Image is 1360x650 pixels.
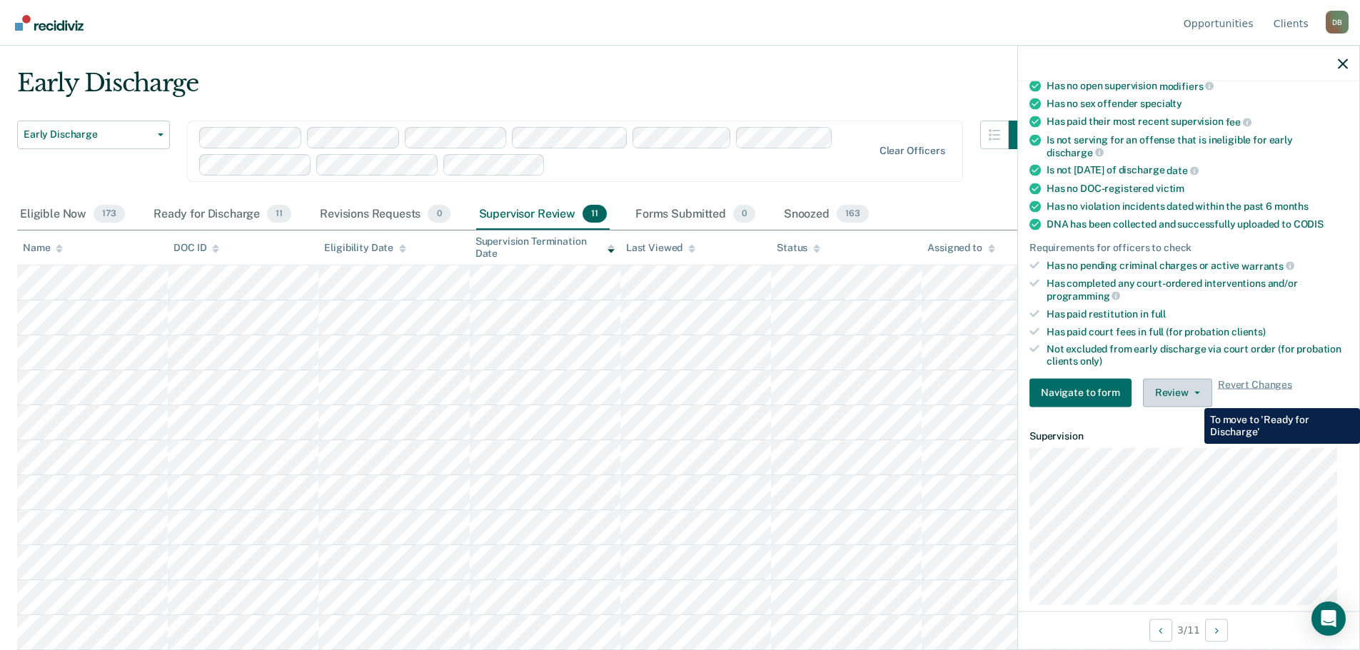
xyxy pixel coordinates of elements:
span: Early Discharge [24,128,152,141]
div: Eligible Now [17,199,128,230]
span: clients) [1231,325,1266,337]
div: DNA has been collected and successfully uploaded to [1047,218,1348,230]
div: Early Discharge [17,68,1037,109]
div: Forms Submitted [633,199,758,230]
img: Recidiviz [15,15,84,31]
div: Supervision Termination Date [475,235,615,260]
div: Clear officers [880,145,945,157]
span: discharge [1047,146,1104,158]
div: Revisions Requests [317,199,453,230]
div: D B [1326,11,1349,34]
dt: Supervision [1029,430,1348,442]
div: Has paid court fees in full (for probation [1047,325,1348,337]
div: Has no DOC-registered [1047,182,1348,194]
span: 173 [94,205,125,223]
div: Not excluded from early discharge via court order (for probation clients [1047,343,1348,367]
div: Snoozed [781,199,872,230]
span: 11 [267,205,291,223]
div: 3 / 11 [1018,611,1359,649]
div: Is not serving for an offense that is ineligible for early [1047,133,1348,158]
span: 0 [733,205,755,223]
button: Profile dropdown button [1326,11,1349,34]
span: months [1274,200,1309,211]
button: Previous Opportunity [1149,619,1172,641]
span: CODIS [1294,218,1324,229]
button: Review [1143,378,1212,407]
div: Has no open supervision [1047,79,1348,92]
div: Eligibility Date [324,242,406,254]
div: Has paid restitution in [1047,308,1348,320]
div: Ready for Discharge [151,199,294,230]
div: Has completed any court-ordered interventions and/or [1047,278,1348,302]
span: fee [1226,116,1251,128]
a: Navigate to form link [1029,378,1137,407]
button: Next Opportunity [1205,619,1228,641]
button: Navigate to form [1029,378,1132,407]
span: date [1167,165,1198,176]
div: Is not [DATE] of discharge [1047,164,1348,177]
div: DOC ID [173,242,219,254]
div: Name [23,242,63,254]
span: programming [1047,290,1120,301]
span: Revert Changes [1218,378,1292,407]
span: 163 [837,205,869,223]
div: Has paid their most recent supervision [1047,116,1348,128]
div: Assigned to [927,242,994,254]
div: Has no violation incidents dated within the past 6 [1047,200,1348,212]
div: Has no sex offender [1047,98,1348,110]
div: Status [777,242,820,254]
span: only) [1080,355,1102,367]
span: modifiers [1159,80,1214,91]
div: Open Intercom Messenger [1311,601,1346,636]
span: specialty [1140,98,1182,109]
span: victim [1156,182,1184,193]
div: Supervisor Review [476,199,610,230]
span: full [1151,308,1166,319]
div: Has no pending criminal charges or active [1047,259,1348,272]
div: Requirements for officers to check [1029,241,1348,253]
span: warrants [1241,260,1294,271]
span: 11 [583,205,607,223]
div: Last Viewed [626,242,695,254]
span: 0 [428,205,450,223]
